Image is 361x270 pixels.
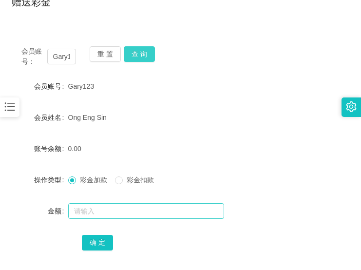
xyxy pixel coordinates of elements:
i: 图标: bars [3,100,16,113]
span: 0.00 [68,145,81,153]
label: 操作类型 [34,176,68,184]
span: 彩金扣款 [123,176,158,184]
label: 会员账号 [34,82,68,90]
span: Gary123 [68,82,95,90]
span: 会员账号： [21,46,47,67]
label: 账号余额 [34,145,68,153]
button: 重 置 [90,46,121,62]
span: 彩金加款 [76,176,111,184]
label: 金额 [48,207,68,215]
label: 会员姓名 [34,114,68,121]
button: 查 询 [124,46,155,62]
input: 会员账号 [47,49,76,64]
input: 请输入 [68,203,224,219]
span: Ong Eng Sin [68,114,107,121]
button: 确 定 [82,235,113,251]
i: 图标: setting [346,101,357,112]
